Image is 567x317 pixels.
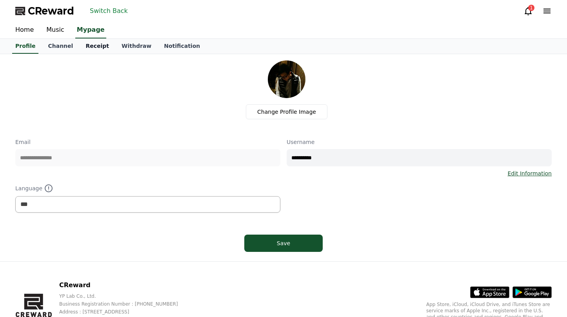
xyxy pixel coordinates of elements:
[246,104,327,119] label: Change Profile Image
[59,301,191,307] p: Business Registration Number : [PHONE_NUMBER]
[115,39,158,54] a: Withdraw
[15,184,280,193] p: Language
[12,39,38,54] a: Profile
[59,293,191,299] p: YP Lab Co., Ltd.
[40,22,71,38] a: Music
[158,39,206,54] a: Notification
[523,6,533,16] a: 1
[15,5,74,17] a: CReward
[507,169,552,177] a: Edit Information
[75,22,106,38] a: Mypage
[268,60,305,98] img: profile_image
[79,39,115,54] a: Receipt
[59,281,191,290] p: CReward
[59,309,191,315] p: Address : [STREET_ADDRESS]
[28,5,74,17] span: CReward
[87,5,131,17] button: Switch Back
[15,138,280,146] p: Email
[287,138,552,146] p: Username
[244,235,323,252] button: Save
[9,22,40,38] a: Home
[528,5,534,11] div: 1
[260,239,307,247] div: Save
[42,39,79,54] a: Channel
